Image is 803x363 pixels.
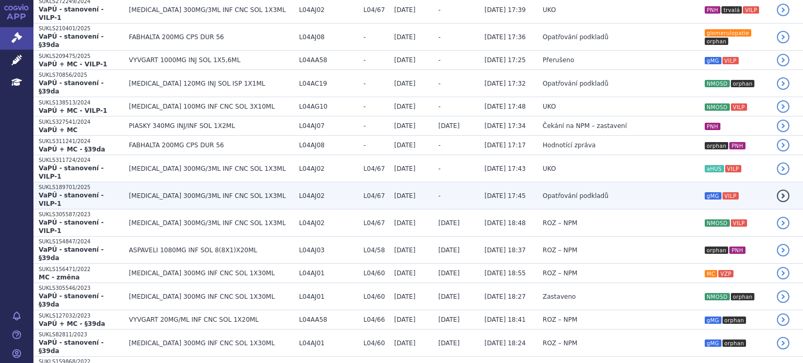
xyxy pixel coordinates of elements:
[39,99,124,107] p: SUKLS138513/2024
[129,339,294,347] span: [MEDICAL_DATA] 300MG INF CNC SOL 1X30ML
[299,219,358,227] span: L04AJ02
[543,339,577,347] span: ROZ – NPM
[777,217,789,229] a: detail
[39,292,104,308] strong: VaPÚ - stanovení - §39da
[394,122,416,130] span: [DATE]
[39,238,124,245] p: SUKLS154847/2024
[363,316,389,323] span: L04/66
[705,293,730,300] i: NMOSD
[129,165,294,172] span: [MEDICAL_DATA] 300MG/3ML INF CNC SOL 1X3ML
[394,33,416,41] span: [DATE]
[543,270,577,277] span: ROZ – NPM
[363,6,389,14] span: L04/67
[39,107,107,114] strong: VaPÚ + MC - VILP-1
[299,142,358,149] span: L04AJ08
[731,219,747,227] i: VILP
[777,31,789,43] a: detail
[129,192,294,200] span: [MEDICAL_DATA] 300MG/3ML INF CNC SOL 1X3ML
[543,219,577,227] span: ROZ – NPM
[777,190,789,202] a: detail
[485,316,526,323] span: [DATE] 18:41
[363,219,389,227] span: L04/67
[39,192,104,207] strong: VaPÚ - stanovení - VILP-1
[363,192,389,200] span: L04/67
[705,29,751,37] i: glomerulopatie
[39,138,124,145] p: SUKLS311241/2024
[363,122,389,130] span: -
[485,247,526,254] span: [DATE] 18:37
[394,142,416,149] span: [DATE]
[394,247,416,254] span: [DATE]
[485,339,526,347] span: [DATE] 18:24
[299,165,358,172] span: L04AJ02
[777,77,789,90] a: detail
[39,219,104,235] strong: VaPÚ - stanovení - VILP-1
[485,33,526,41] span: [DATE] 17:36
[722,317,747,324] i: orphan
[129,316,294,323] span: VYVGART 20MG/ML INF CNC SOL 1X20ML
[363,56,389,64] span: -
[543,165,556,172] span: UKO
[394,80,416,87] span: [DATE]
[299,80,358,87] span: L04AC19
[39,211,124,218] p: SUKLS305587/2023
[439,270,460,277] span: [DATE]
[439,247,460,254] span: [DATE]
[485,192,526,200] span: [DATE] 17:45
[39,119,124,126] p: SUKLS327541/2024
[777,313,789,326] a: detail
[777,267,789,279] a: detail
[299,103,358,110] span: L04AG10
[439,165,441,172] span: -
[705,219,730,227] i: NMOSD
[705,103,730,111] i: NMOSD
[363,142,389,149] span: -
[777,244,789,256] a: detail
[543,33,609,41] span: Opatřování podkladů
[705,38,729,45] i: orphan
[299,316,358,323] span: L04AA58
[39,320,105,327] strong: VaPÚ + MC - §39da
[543,142,595,149] span: Hodnotící zpráva
[777,162,789,175] a: detail
[394,103,416,110] span: [DATE]
[394,165,416,172] span: [DATE]
[394,339,416,347] span: [DATE]
[39,25,124,32] p: SUKLS210401/2025
[721,6,742,14] i: trvalá
[363,103,389,110] span: -
[777,4,789,16] a: detail
[299,33,358,41] span: L04AJ08
[439,219,460,227] span: [DATE]
[39,6,104,21] strong: VaPÚ - stanovení - VILP-1
[39,126,77,134] strong: VaPÚ + MC
[543,80,609,87] span: Opatřování podkladů
[439,80,441,87] span: -
[777,100,789,113] a: detail
[129,122,294,130] span: PIASKY 340MG INJ/INF SOL 1X2ML
[439,56,441,64] span: -
[394,219,416,227] span: [DATE]
[439,103,441,110] span: -
[777,139,789,151] a: detail
[722,339,747,347] i: orphan
[729,142,745,149] i: PNH
[485,293,526,300] span: [DATE] 18:27
[39,184,124,191] p: SUKLS189701/2025
[299,56,358,64] span: L04AA58
[543,247,577,254] span: ROZ – NPM
[777,290,789,303] a: detail
[485,165,526,172] span: [DATE] 17:43
[363,270,389,277] span: L04/60
[39,72,124,79] p: SUKLS70856/2025
[439,6,441,14] span: -
[39,79,104,95] strong: VaPÚ - stanovení - §39da
[485,103,526,110] span: [DATE] 17:48
[485,56,526,64] span: [DATE] 17:25
[705,247,729,254] i: orphan
[543,103,556,110] span: UKO
[485,219,526,227] span: [DATE] 18:48
[439,293,460,300] span: [DATE]
[299,122,358,130] span: L04AJ07
[485,122,526,130] span: [DATE] 17:34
